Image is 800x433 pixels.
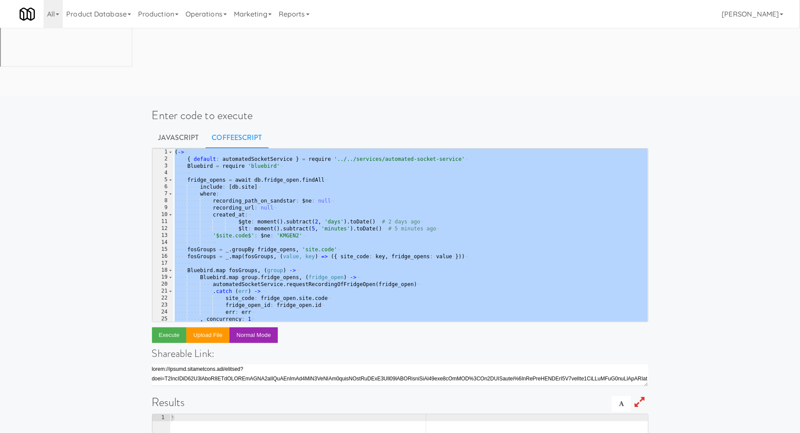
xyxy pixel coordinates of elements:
div: 9 [152,204,173,211]
div: 6 [152,183,173,190]
div: 10 [152,211,173,218]
div: 14 [152,239,173,246]
div: 1 [152,149,173,156]
h1: Enter code to execute [152,109,648,122]
div: 24 [152,309,173,316]
div: 3 [152,163,173,170]
img: Micromart [20,7,35,22]
div: 17 [152,260,173,267]
div: 25 [152,316,173,323]
div: 1 [152,414,170,421]
div: 11 [152,218,173,225]
div: 13 [152,232,173,239]
div: 20 [152,281,173,288]
h1: Results [152,396,648,409]
button: Normal Mode [230,327,278,343]
div: 23 [152,302,173,309]
div: 19 [152,274,173,281]
div: 7 [152,190,173,197]
div: 5 [152,177,173,183]
button: Execute [152,327,187,343]
div: 15 [152,246,173,253]
button: Upload file [186,327,230,343]
div: 12 [152,225,173,232]
h4: Shareable Link: [152,348,648,359]
div: 8 [152,197,173,204]
div: 22 [152,295,173,302]
textarea: lorem://ipsumd.sitametcons.adi/elitsed?doei=T2IncIDiD62U3lAboR8ETdOLOREmAGNA2alIQuAEnImAd4MiN3VeN... [152,364,648,386]
div: 2 [152,156,173,163]
div: 4 [152,170,173,177]
div: 21 [152,288,173,295]
a: CoffeeScript [206,127,269,149]
div: 16 [152,253,173,260]
a: Javascript [152,127,206,149]
div: 18 [152,267,173,274]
